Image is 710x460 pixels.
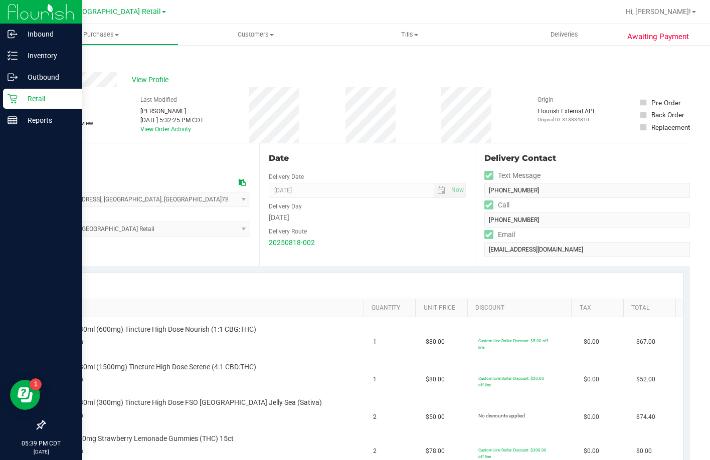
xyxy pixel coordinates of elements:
iframe: Resource center unread badge [30,378,42,390]
span: $74.40 [636,412,655,422]
span: $0.00 [584,375,599,384]
span: TX SW 30ml (1500mg) Tincture High Dose Serene (4:1 CBD:THC) [58,362,256,372]
a: Tills [333,24,487,45]
span: Awaiting Payment [627,31,689,43]
div: [DATE] [269,212,465,223]
span: 1 [373,337,377,347]
span: $78.00 [426,446,445,456]
p: Outbound [18,71,78,83]
span: Custom Line Dollar Discount: $5.00 off line [478,338,548,350]
inline-svg: Outbound [8,72,18,82]
a: Customers [179,24,333,45]
div: Date [269,152,465,164]
span: No discounts applied [478,413,525,418]
div: Back Order [651,110,684,120]
span: $0.00 [636,446,652,456]
span: $67.00 [636,337,655,347]
span: 2 [373,446,377,456]
div: [DATE] 5:32:25 PM CDT [140,116,204,125]
label: Delivery Day [269,202,302,211]
label: Call [484,198,509,212]
p: Retail [18,93,78,105]
a: Quantity [372,304,412,312]
inline-svg: Inventory [8,51,18,61]
label: Origin [538,95,554,104]
a: SKU [59,304,360,312]
span: Hi, [PERSON_NAME]! [626,8,691,16]
span: Tills [333,30,487,39]
inline-svg: Reports [8,115,18,125]
span: Customers [179,30,332,39]
span: $0.00 [584,446,599,456]
p: Inventory [18,50,78,62]
span: 2 [373,412,377,422]
p: Reports [18,114,78,126]
span: 1 [373,375,377,384]
span: Custom Line Dollar Discount: $300.00 off line [478,447,547,459]
p: [DATE] [5,448,78,455]
label: Email [484,227,515,242]
p: 05:39 PM CDT [5,439,78,448]
span: $50.00 [426,412,445,422]
p: Original ID: 313834810 [538,116,594,123]
a: Deliveries [487,24,641,45]
span: $80.00 [426,337,445,347]
div: Location [44,152,250,164]
span: $0.00 [584,337,599,347]
a: Tax [580,304,620,312]
div: Delivery Contact [484,152,690,164]
span: Deliveries [537,30,592,39]
inline-svg: Retail [8,94,18,104]
span: TX SW 30ml (300mg) Tincture High Dose FSO [GEOGRAPHIC_DATA] Jelly Sea (Sativa) [58,398,322,407]
span: Custom Line Dollar Discount: $20.00 off line [478,376,544,387]
input: Format: (999) 999-9999 [484,183,690,198]
a: 20250818-002 [269,239,315,247]
label: Text Message [484,168,541,183]
inline-svg: Inbound [8,29,18,39]
div: [PERSON_NAME] [140,107,204,116]
a: Unit Price [424,304,464,312]
span: View Profile [132,75,172,85]
a: Purchases [24,24,179,45]
a: View Order Activity [140,126,191,133]
input: Format: (999) 999-9999 [484,212,690,227]
div: Replacement [651,122,690,132]
div: Copy address to clipboard [239,177,246,188]
a: Discount [475,304,568,312]
div: Pre-Order [651,98,681,108]
label: Delivery Date [269,172,304,181]
span: TX SW 30ml (600mg) Tincture High Dose Nourish (1:1 CBG:THC) [58,325,256,334]
span: $80.00 [426,375,445,384]
label: Delivery Route [269,227,307,236]
span: $0.00 [584,412,599,422]
div: Flourish External API [538,107,594,123]
span: $52.00 [636,375,655,384]
p: Inbound [18,28,78,40]
iframe: Resource center [10,380,40,410]
a: Total [631,304,671,312]
span: Purchases [25,30,178,39]
span: TX South-[GEOGRAPHIC_DATA] Retail [39,8,161,16]
span: TX HT 20mg Strawberry Lemonade Gummies (THC) 15ct [58,434,234,443]
label: Last Modified [140,95,177,104]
